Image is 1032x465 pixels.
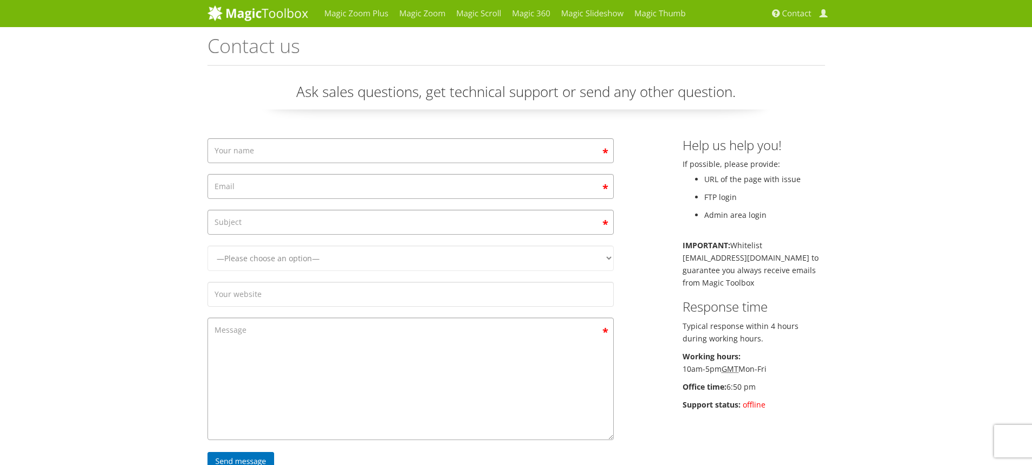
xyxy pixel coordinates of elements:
span: Contact [782,8,812,19]
p: 6:50 pm [683,380,825,393]
li: FTP login [704,191,825,203]
p: 10am-5pm Mon-Fri [683,350,825,375]
input: Your website [207,282,614,307]
h1: Contact us [207,35,825,66]
img: MagicToolbox.com - Image tools for your website [207,5,308,21]
b: Working hours: [683,351,741,361]
input: Email [207,174,614,199]
b: Office time: [683,382,726,392]
acronym: Greenwich Mean Time [722,364,738,374]
p: Ask sales questions, get technical support or send any other question. [207,82,825,109]
li: Admin area login [704,209,825,221]
input: Subject [207,210,614,235]
h3: Help us help you! [683,138,825,152]
h3: Response time [683,300,825,314]
b: Support status: [683,399,741,410]
p: Typical response within 4 hours during working hours. [683,320,825,345]
li: URL of the page with issue [704,173,825,185]
p: Whitelist [EMAIL_ADDRESS][DOMAIN_NAME] to guarantee you always receive emails from Magic Toolbox [683,239,825,289]
div: If possible, please provide: [674,138,833,416]
input: Your name [207,138,614,163]
b: IMPORTANT: [683,240,730,250]
span: offline [743,399,765,410]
